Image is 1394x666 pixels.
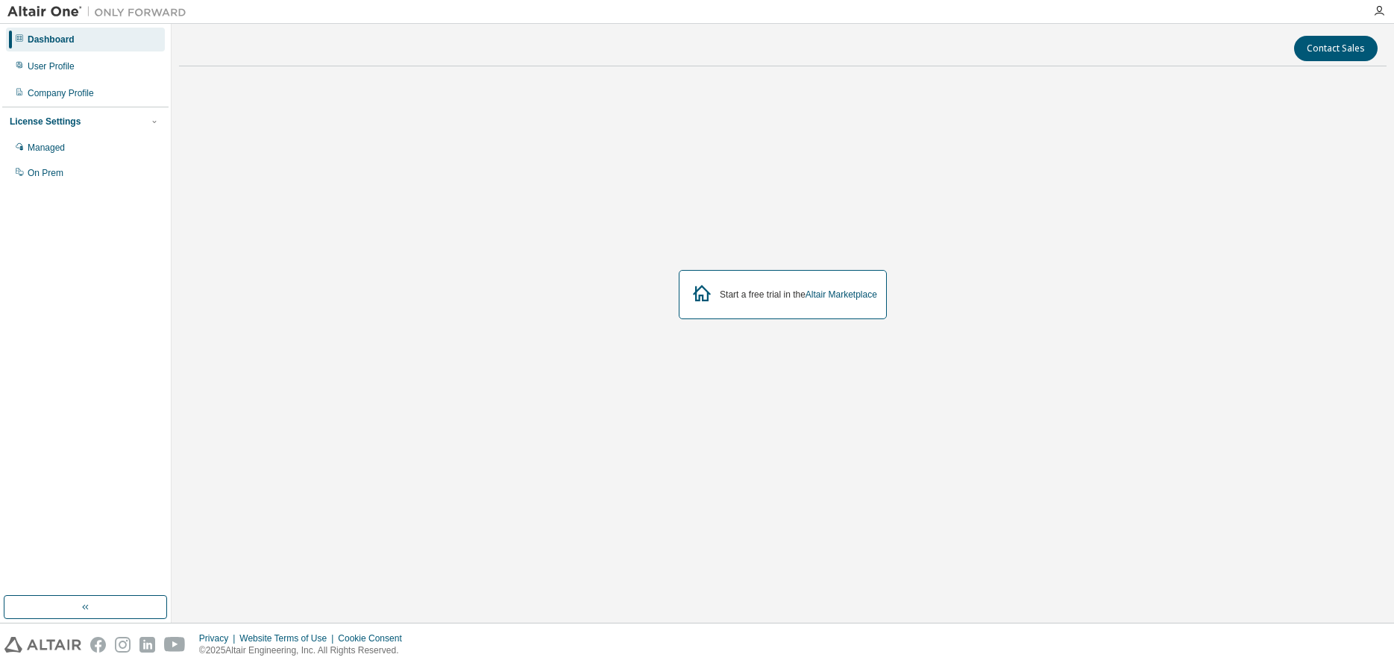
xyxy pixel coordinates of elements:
img: altair_logo.svg [4,637,81,653]
div: Cookie Consent [338,632,410,644]
div: Start a free trial in the [720,289,877,301]
div: Dashboard [28,34,75,45]
div: On Prem [28,167,63,179]
button: Contact Sales [1294,36,1378,61]
div: Company Profile [28,87,94,99]
div: User Profile [28,60,75,72]
div: Website Terms of Use [239,632,338,644]
img: Altair One [7,4,194,19]
img: instagram.svg [115,637,131,653]
div: License Settings [10,116,81,128]
div: Managed [28,142,65,154]
img: facebook.svg [90,637,106,653]
img: youtube.svg [164,637,186,653]
p: © 2025 Altair Engineering, Inc. All Rights Reserved. [199,644,411,657]
a: Altair Marketplace [806,289,877,300]
div: Privacy [199,632,239,644]
img: linkedin.svg [139,637,155,653]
